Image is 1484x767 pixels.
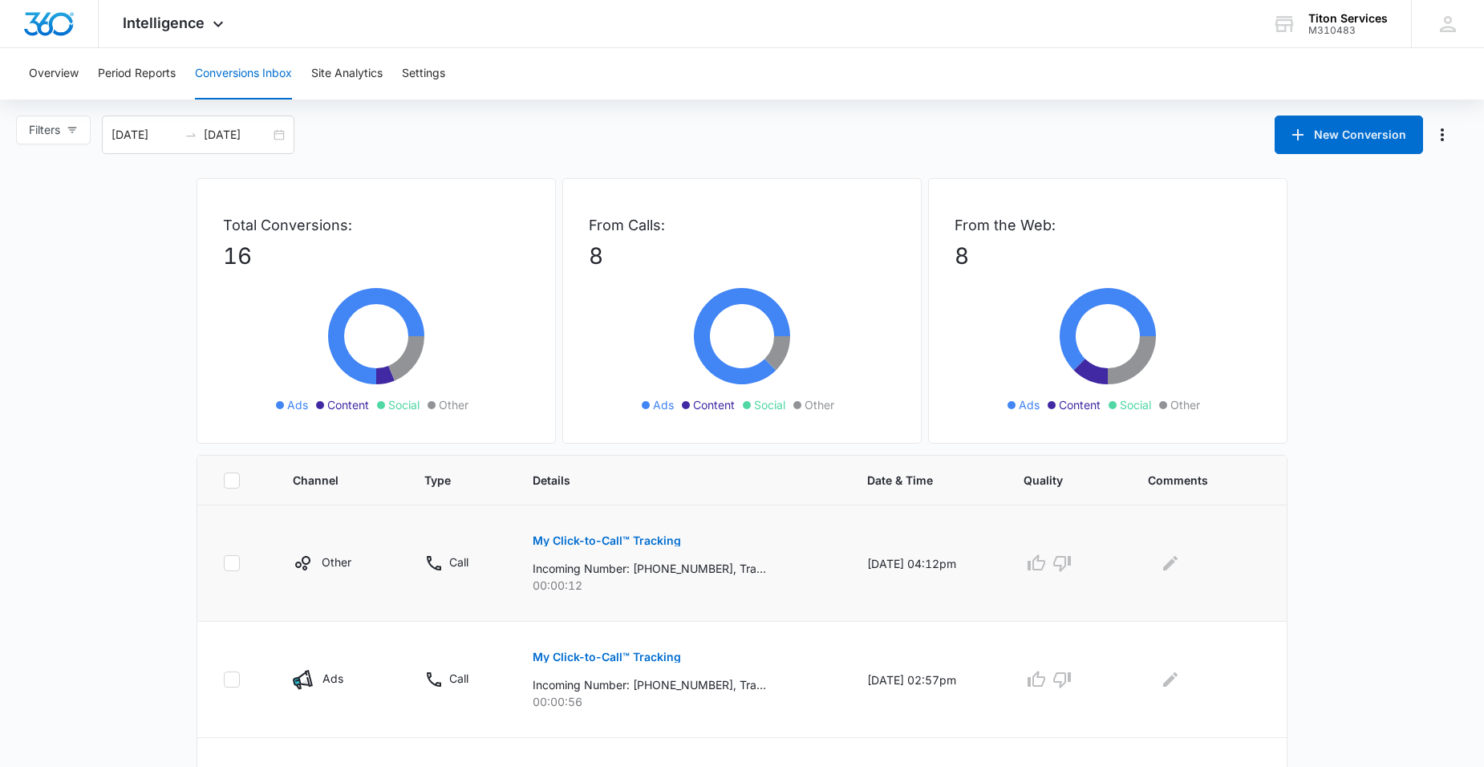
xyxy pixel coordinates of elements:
[195,48,292,99] button: Conversions Inbox
[533,638,681,676] button: My Click-to-Call™ Tracking
[955,239,1261,273] p: 8
[1024,472,1086,489] span: Quality
[287,396,308,413] span: Ads
[424,472,471,489] span: Type
[533,472,805,489] span: Details
[1275,116,1423,154] button: New Conversion
[322,670,343,687] p: Ads
[293,472,363,489] span: Channel
[848,505,1004,622] td: [DATE] 04:12pm
[805,396,834,413] span: Other
[533,651,681,663] p: My Click-to-Call™ Tracking
[1308,12,1388,25] div: account name
[1308,25,1388,36] div: account id
[29,48,79,99] button: Overview
[754,396,785,413] span: Social
[1429,122,1455,148] button: Manage Numbers
[693,396,735,413] span: Content
[439,396,468,413] span: Other
[867,472,962,489] span: Date & Time
[1019,396,1040,413] span: Ads
[223,239,529,273] p: 16
[955,214,1261,236] p: From the Web:
[16,116,91,144] button: Filters
[327,396,369,413] span: Content
[533,676,766,693] p: Incoming Number: [PHONE_NUMBER], Tracking Number: [PHONE_NUMBER], Ring To: [PHONE_NUMBER], Caller...
[589,214,895,236] p: From Calls:
[311,48,383,99] button: Site Analytics
[533,577,829,594] p: 00:00:12
[533,693,829,710] p: 00:00:56
[402,48,445,99] button: Settings
[653,396,674,413] span: Ads
[449,554,468,570] p: Call
[1158,550,1183,576] button: Edit Comments
[1170,396,1200,413] span: Other
[184,128,197,141] span: swap-right
[533,535,681,546] p: My Click-to-Call™ Tracking
[1120,396,1151,413] span: Social
[589,239,895,273] p: 8
[1059,396,1101,413] span: Content
[322,554,351,570] p: Other
[204,126,270,144] input: End date
[29,121,60,139] span: Filters
[533,560,766,577] p: Incoming Number: [PHONE_NUMBER], Tracking Number: [PHONE_NUMBER], Ring To: [PHONE_NUMBER], Caller...
[223,214,529,236] p: Total Conversions:
[112,126,178,144] input: Start date
[1148,472,1238,489] span: Comments
[123,14,205,31] span: Intelligence
[184,128,197,141] span: to
[533,521,681,560] button: My Click-to-Call™ Tracking
[98,48,176,99] button: Period Reports
[388,396,420,413] span: Social
[1158,667,1183,692] button: Edit Comments
[449,670,468,687] p: Call
[848,622,1004,738] td: [DATE] 02:57pm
